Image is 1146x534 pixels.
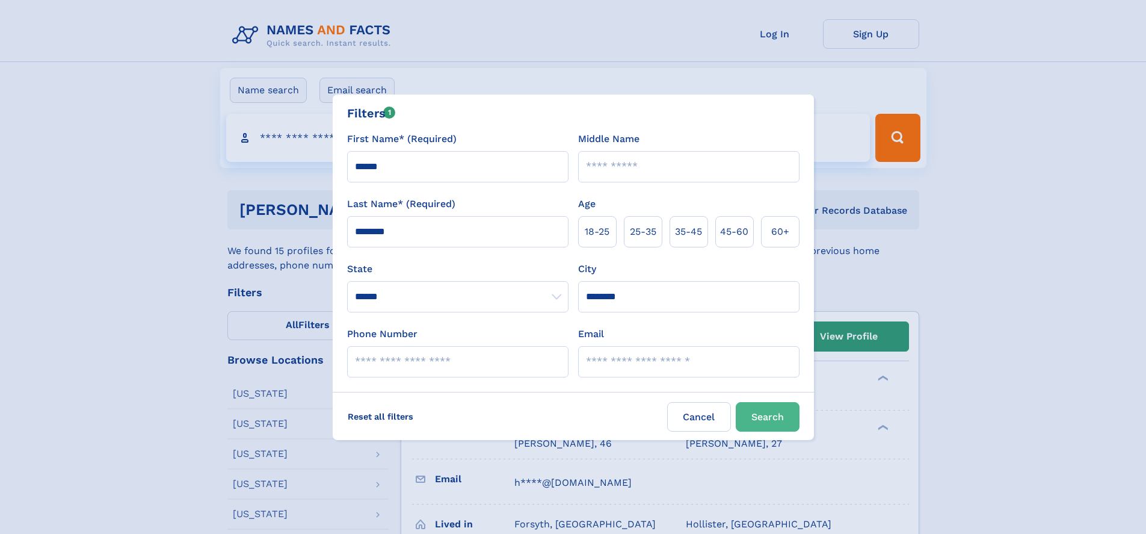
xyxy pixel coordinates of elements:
label: Middle Name [578,132,639,146]
label: Cancel [667,402,731,432]
span: 25‑35 [630,225,656,239]
label: Reset all filters [340,402,421,431]
span: 35‑45 [675,225,702,239]
span: 45‑60 [720,225,748,239]
label: Phone Number [347,327,417,341]
div: Filters [347,104,396,122]
label: Email [578,327,604,341]
label: Last Name* (Required) [347,197,455,211]
label: State [347,262,568,276]
span: 18‑25 [585,225,609,239]
label: City [578,262,596,276]
span: 60+ [771,225,789,239]
label: Age [578,197,596,211]
label: First Name* (Required) [347,132,457,146]
button: Search [736,402,799,432]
